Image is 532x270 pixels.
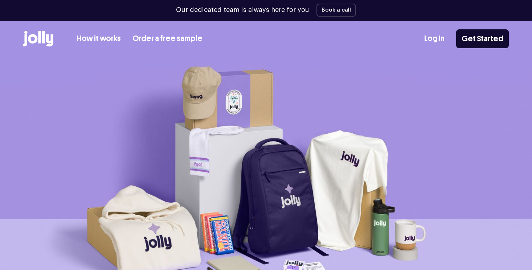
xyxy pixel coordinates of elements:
a: Get Started [456,29,509,48]
a: Order a free sample [132,33,202,45]
button: Book a call [316,4,356,17]
a: How it works [77,33,121,45]
p: Our dedicated team is always here for you [176,5,309,15]
a: Log In [424,33,445,45]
